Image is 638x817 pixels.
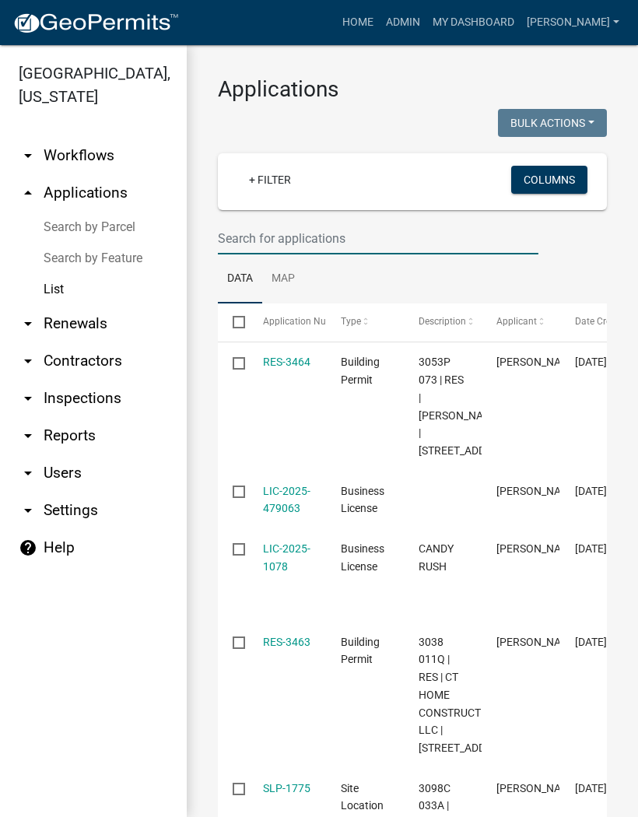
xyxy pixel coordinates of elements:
a: SLP-1775 [263,782,310,794]
i: arrow_drop_down [19,464,37,482]
i: arrow_drop_down [19,146,37,165]
span: 3053P 073 | RES | RONNIE MARTIN | 187 CYPRESS CIR [419,356,514,457]
span: 3038 011Q | RES | CT HOME CONSTRUCTION LLC | 472 WALNUT RIDGE LN [419,636,514,755]
datatable-header-cell: Select [218,303,247,341]
a: RES-3463 [263,636,310,648]
a: RES-3464 [263,356,310,368]
datatable-header-cell: Application Number [247,303,325,341]
i: arrow_drop_up [19,184,37,202]
span: Type [341,316,361,327]
datatable-header-cell: Description [404,303,482,341]
span: 09/16/2025 [575,485,607,497]
button: Columns [511,166,587,194]
span: LUKE CRUMP [496,542,580,555]
datatable-header-cell: Applicant [482,303,559,341]
a: Admin [380,8,426,37]
a: Home [336,8,380,37]
span: Business License [341,485,384,515]
i: help [19,538,37,557]
span: Business License [341,542,384,573]
a: LIC-2025-1078 [263,542,310,573]
i: arrow_drop_down [19,426,37,445]
datatable-header-cell: Date Created [559,303,637,341]
span: 09/16/2025 [575,356,607,368]
span: Building Permit [341,636,380,666]
span: 09/15/2025 [575,636,607,648]
span: Application Number [263,316,348,327]
span: David Teague [496,636,580,648]
span: 09/15/2025 [575,782,607,794]
span: Building Permit [341,356,380,386]
i: arrow_drop_down [19,501,37,520]
i: arrow_drop_down [19,314,37,333]
i: arrow_drop_down [19,352,37,370]
span: CANDY RUSH [419,542,454,573]
a: LIC-2025-479063 [263,485,310,515]
span: Description [419,316,466,327]
i: arrow_drop_down [19,389,37,408]
a: + Filter [237,166,303,194]
input: Search for applications [218,223,538,254]
a: My Dashboard [426,8,521,37]
span: LEVI SEABOLT [496,356,580,368]
h3: Applications [218,76,607,103]
a: Map [262,254,304,304]
button: Bulk Actions [498,109,607,137]
span: Applicant [496,316,537,327]
a: Data [218,254,262,304]
span: Date Created [575,316,629,327]
a: [PERSON_NAME] [521,8,626,37]
span: David Medlin [496,782,580,794]
span: NICOLAS COBB [496,485,580,497]
datatable-header-cell: Type [326,303,404,341]
span: 09/15/2025 [575,542,607,555]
